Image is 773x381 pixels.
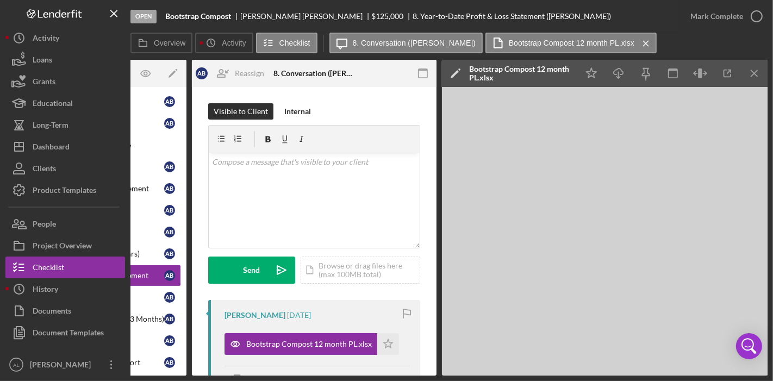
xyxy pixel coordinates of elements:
div: [PERSON_NAME] [225,311,285,320]
time: 2025-07-04 15:32 [287,311,311,320]
button: History [5,278,125,300]
button: ABReassign [190,63,275,84]
div: A B [164,118,175,129]
div: Send [244,257,260,284]
div: Internal [284,103,311,120]
button: Overview [130,33,192,53]
text: AL [13,362,20,368]
div: Open Intercom Messenger [736,333,762,359]
button: Documents [5,300,125,322]
button: Checklist [256,33,317,53]
div: [PERSON_NAME] [27,354,98,378]
div: Documents [33,300,71,324]
button: AL[PERSON_NAME] [5,354,125,376]
button: Visible to Client [208,103,273,120]
div: A B [164,161,175,172]
div: A B [164,227,175,238]
label: Activity [222,39,246,47]
button: Internal [279,103,316,120]
div: History [33,278,58,303]
div: A B [164,248,175,259]
button: Bootstrap Compost 12 month PL.xlsx [485,33,657,53]
div: A B [164,183,175,194]
div: 8. Year-to-Date Profit & Loss Statement ([PERSON_NAME]) [413,12,611,21]
div: A B [164,292,175,303]
div: [PERSON_NAME] [PERSON_NAME] [240,12,372,21]
div: A B [164,357,175,368]
span: $125,000 [372,11,404,21]
div: A B [164,335,175,346]
label: Overview [154,39,185,47]
button: Send [208,257,295,284]
div: Mark Complete [690,5,743,27]
div: A B [164,96,175,107]
div: 8. Conversation ([PERSON_NAME]) [273,69,355,78]
button: Activity [195,33,253,53]
div: Bootstrap Compost 12 month PL.xlsx [469,65,572,82]
div: A B [164,270,175,281]
div: A B [164,205,175,216]
div: A B [164,314,175,324]
div: Reassign [235,63,264,84]
button: Document Templates [5,322,125,343]
div: Open [130,10,157,23]
div: A B [196,67,208,79]
div: Bootstrap Compost 12 month PL.xlsx [246,340,372,348]
button: 8. Conversation ([PERSON_NAME]) [329,33,483,53]
label: Bootstrap Compost 12 month PL.xlsx [509,39,634,47]
iframe: Document Preview [442,87,768,376]
div: Visible to Client [214,103,268,120]
label: Checklist [279,39,310,47]
button: Bootstrap Compost 12 month PL.xlsx [225,333,399,355]
div: Document Templates [33,322,104,346]
b: Bootstrap Compost [165,12,231,21]
label: 8. Conversation ([PERSON_NAME]) [353,39,476,47]
button: Mark Complete [680,5,768,27]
